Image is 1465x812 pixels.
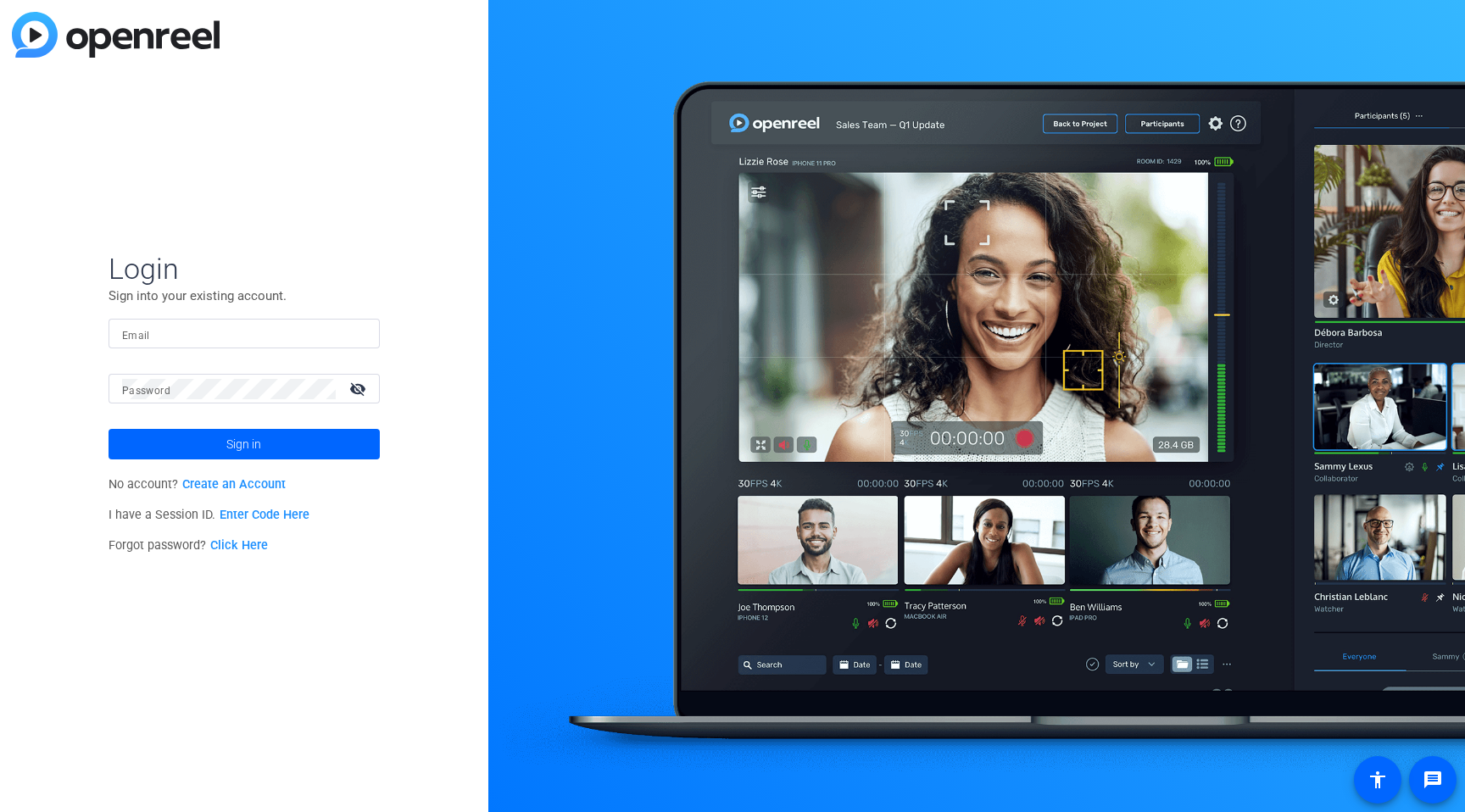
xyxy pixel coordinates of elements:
mat-icon: visibility_off [339,376,380,401]
mat-label: Email [122,330,150,342]
span: Sign in [226,423,261,465]
span: No account? [109,477,286,492]
button: Sign in [109,429,380,459]
span: Login [109,251,380,286]
input: Enter Email Address [122,324,366,344]
mat-icon: accessibility [1368,770,1388,790]
img: blue-gradient.svg [12,12,220,58]
span: I have a Session ID. [109,508,309,522]
a: Enter Code Here [220,508,309,522]
a: Create an Account [182,477,286,492]
p: Sign into your existing account. [109,286,380,305]
a: Click Here [210,538,268,553]
span: Forgot password? [109,538,268,553]
mat-label: Password [122,385,170,397]
mat-icon: message [1423,770,1443,790]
